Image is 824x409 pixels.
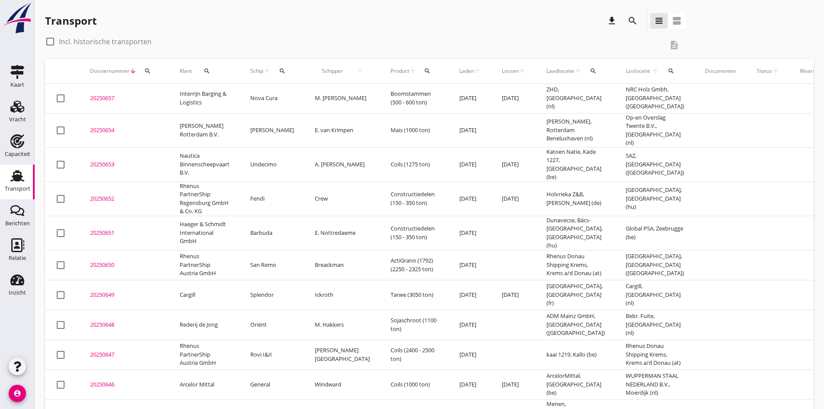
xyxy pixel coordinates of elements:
td: Crew [304,182,380,216]
td: Windward [304,370,380,399]
td: Boomstammen (500 - 600 ton) [380,84,449,114]
i: search [668,68,675,75]
td: E. van Krimpen [304,113,380,147]
td: Interrijn Barging & Logistics [169,84,240,114]
i: account_circle [9,385,26,402]
td: General [240,370,304,399]
td: ArcelorMittal, [GEOGRAPHIC_DATA] (be) [536,370,615,399]
div: 20250649 [90,291,159,299]
span: Laadlocatie [546,67,575,75]
td: [DATE] [449,216,491,250]
td: M. [PERSON_NAME] [304,84,380,114]
td: Fendi [240,182,304,216]
td: Dunavecse, Bács-[GEOGRAPHIC_DATA], [GEOGRAPHIC_DATA] (hu) [536,216,615,250]
div: Vracht [9,117,26,122]
div: 20250651 [90,229,159,237]
span: Schipper [315,67,349,75]
td: SAZ, [GEOGRAPHIC_DATA] ([GEOGRAPHIC_DATA]) [615,147,695,182]
td: kaai 1219, Kallo (be) [536,340,615,370]
td: Cargill [169,280,240,310]
td: [DATE] [449,370,491,399]
i: search [144,68,151,75]
td: Coils (2400 - 2500 ton) [380,340,449,370]
td: [PERSON_NAME][GEOGRAPHIC_DATA] [304,340,380,370]
span: Laden [459,67,474,75]
td: Haeger & Schmidt International GmbH [169,216,240,250]
div: 20250646 [90,380,159,389]
td: Rhenus PartnerShip Austria GmbH [169,250,240,280]
td: Breackman [304,250,380,280]
td: [PERSON_NAME], Rotterdam Beneluxhaven (nl) [536,113,615,147]
td: Coils (1000 ton) [380,370,449,399]
div: 20250652 [90,195,159,203]
div: 20250654 [90,126,159,135]
td: [DATE] [491,182,536,216]
div: Berichten [5,221,30,226]
td: [DATE] [449,84,491,114]
div: Klant [180,61,229,81]
span: Dossiernummer [90,67,129,75]
span: Lossen [502,67,519,75]
i: arrow_upward [772,68,779,75]
i: download [607,16,617,26]
td: Ickroth [304,280,380,310]
span: Loslocatie [626,67,651,75]
td: ADM Mainz GmbH, [GEOGRAPHIC_DATA] ([GEOGRAPHIC_DATA]) [536,310,615,340]
div: 20250650 [90,261,159,269]
td: Rovi I&II [240,340,304,370]
td: Rhenus PartnerShip Regensburg GmbH & Co. KG [169,182,240,216]
span: Product [391,67,409,75]
td: Global PSA, Zeebrugge (be) [615,216,695,250]
td: Rhenus Donau Shipping Krems, Krems a/d Donau (at) [536,250,615,280]
td: [DATE] [449,340,491,370]
i: arrow_upward [409,68,416,75]
td: Undecimo [240,147,304,182]
td: Rhenus Donau Shipping Krems, Krems a/d Donau (at) [615,340,695,370]
i: arrow_upward [651,68,659,75]
td: Mais (1000 ton) [380,113,449,147]
i: arrow_upward [349,68,370,75]
td: [PERSON_NAME] Rotterdam B.V. [169,113,240,147]
td: [DATE] [449,250,491,280]
td: Barbuda [240,216,304,250]
div: 20250648 [90,321,159,329]
td: Katoen Natie, Kade 1227, [GEOGRAPHIC_DATA] (be) [536,147,615,182]
td: [DATE] [449,310,491,340]
td: Oriënt [240,310,304,340]
td: [GEOGRAPHIC_DATA], [GEOGRAPHIC_DATA] (hu) [615,182,695,216]
i: view_agenda [672,16,682,26]
td: Sojaschroot (1100 ton) [380,310,449,340]
i: search [424,68,431,75]
td: Arcelor Mittal [169,370,240,399]
div: Relatie [9,255,26,261]
td: Constructiedelen (150 - 350 ton) [380,216,449,250]
div: Capaciteit [5,151,30,157]
div: Transport [45,14,97,28]
td: [GEOGRAPHIC_DATA], [GEOGRAPHIC_DATA] (fr) [536,280,615,310]
i: view_headline [654,16,664,26]
td: Nova Cura [240,84,304,114]
td: A. [PERSON_NAME] [304,147,380,182]
td: Op-en Overslag Twente B.V., [GEOGRAPHIC_DATA] (nl) [615,113,695,147]
td: Cargill, [GEOGRAPHIC_DATA] (nl) [615,280,695,310]
div: Inzicht [9,290,26,295]
td: E. Nottredaeme [304,216,380,250]
i: arrow_upward [474,68,481,75]
div: Kaart [10,82,24,88]
td: Tarwe (3050 ton) [380,280,449,310]
i: arrow_upward [575,68,582,75]
td: Bebr. Fuite, [GEOGRAPHIC_DATA] (nl) [615,310,695,340]
i: search [627,16,638,26]
td: Constructiedelen (150 - 350 ton) [380,182,449,216]
img: logo-small.a267ee39.svg [2,2,33,34]
i: arrow_downward [129,68,136,75]
td: Coils (1275 ton) [380,147,449,182]
td: M. Hakkers [304,310,380,340]
i: search [204,68,210,75]
div: Transport [5,186,30,192]
i: arrow_upward [519,68,526,75]
td: [PERSON_NAME] [240,113,304,147]
td: Nautica Binnenscheepvaart B.V. [169,147,240,182]
i: search [590,68,597,75]
td: [GEOGRAPHIC_DATA], [GEOGRAPHIC_DATA] ([GEOGRAPHIC_DATA]) [615,250,695,280]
